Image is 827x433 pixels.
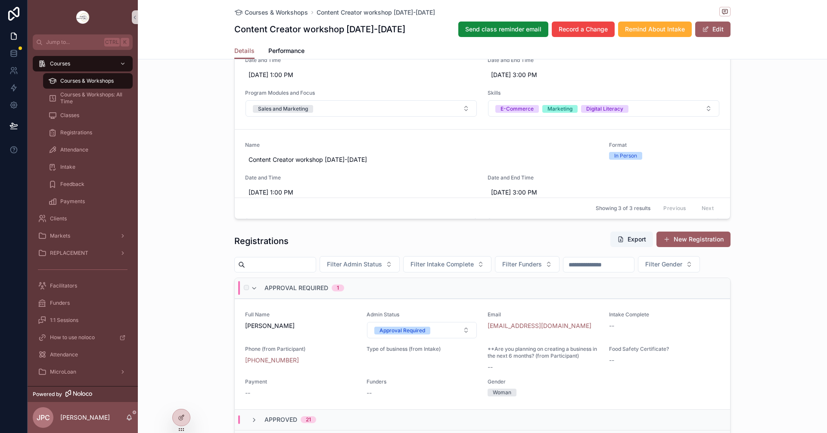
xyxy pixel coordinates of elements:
[268,46,305,55] span: Performance
[50,60,70,67] span: Courses
[46,39,101,46] span: Jump to...
[50,368,76,375] span: MicroLoan
[234,43,255,59] a: Details
[60,77,114,84] span: Courses & Workshops
[43,194,133,209] a: Payments
[76,10,90,24] img: App logo
[367,346,478,353] span: Type of business (from Intake)
[488,57,720,64] span: Date and End Time
[493,389,511,396] div: Woman
[43,108,133,123] a: Classes
[235,129,730,247] a: NameContent Creator workshop [DATE]-[DATE]FormatIn PersonDate and Time[DATE] 1:00 PMDate and End ...
[367,311,478,318] span: Admin Status
[249,71,474,79] span: [DATE] 1:00 PM
[245,142,599,148] span: Name
[245,90,477,96] span: Program Modules and Focus
[50,282,77,289] span: Facilitators
[327,260,382,269] span: Filter Admin Status
[306,416,311,423] div: 21
[317,8,435,17] a: Content Creator workshop [DATE]-[DATE]
[245,389,250,397] span: --
[695,22,731,37] button: Edit
[245,356,299,365] a: [PHONE_NUMBER]
[488,311,599,318] span: Email
[610,232,653,247] button: Export
[488,363,493,371] span: --
[495,256,560,272] button: Select Button
[337,285,339,291] div: 1
[43,90,133,106] a: Courses & Workshops: All Time
[50,215,67,222] span: Clients
[245,174,477,181] span: Date and Time
[501,105,534,113] div: E-Commerce
[234,23,405,35] h1: Content Creator workshop [DATE]-[DATE]
[609,356,614,365] span: --
[50,300,70,306] span: Funders
[60,198,85,205] span: Payments
[33,391,62,398] span: Powered by
[245,311,356,318] span: Full Name
[268,43,305,60] a: Performance
[502,260,542,269] span: Filter Funders
[488,174,720,181] span: Date and End Time
[264,284,328,292] span: Approval Required
[33,295,133,311] a: Funders
[488,100,719,117] button: Select Button
[542,104,578,113] button: Unselect MARKETING
[60,181,84,188] span: Feedback
[245,8,308,17] span: Courses & Workshops
[33,245,133,261] a: REPLACEMENT
[43,176,133,192] a: Feedback
[367,322,477,338] button: Select Button
[264,415,297,424] span: Approved
[245,378,356,385] span: Payment
[121,39,128,46] span: K
[614,152,637,160] div: In Person
[33,330,133,345] a: How to use noloco
[458,22,548,37] button: Send class reminder email
[28,386,138,402] a: Powered by
[465,25,541,34] span: Send class reminder email
[656,232,731,247] button: New Registration
[28,50,138,386] div: scrollable content
[495,104,539,113] button: Unselect E_COMMERCE
[234,46,255,55] span: Details
[581,104,628,113] button: Unselect DIGITAL_LITERACY
[60,413,110,422] p: [PERSON_NAME]
[645,260,682,269] span: Filter Gender
[249,155,595,164] span: Content Creator workshop [DATE]-[DATE]
[320,256,400,272] button: Select Button
[249,188,474,197] span: [DATE] 1:00 PM
[367,389,372,397] span: --
[245,322,356,330] span: [PERSON_NAME]
[43,73,133,89] a: Courses & Workshops
[609,346,720,353] span: Food Safety Certificate?
[488,346,599,359] span: **Are you planning on creating a business in the next 6 months? (from Participant)
[50,351,78,358] span: Attendance
[491,71,716,79] span: [DATE] 3:00 PM
[33,312,133,328] a: 1:1 Sessions
[33,278,133,294] a: Facilitators
[488,90,720,96] span: Skills
[43,159,133,175] a: Intake
[234,235,289,247] h1: Registrations
[625,25,685,34] span: Remind About Intake
[33,211,133,226] a: Clients
[50,250,88,257] span: REPLACEMENT
[234,8,308,17] a: Courses & Workshops
[33,364,133,380] a: MicroLoan
[488,378,599,385] span: Gender
[33,347,133,362] a: Attendance
[33,56,133,71] a: Courses
[60,129,92,136] span: Registrations
[547,105,572,113] div: Marketing
[410,260,474,269] span: Filter Intake Complete
[596,205,650,212] span: Showing 3 of 3 results
[235,12,730,129] a: NameContent Creator workshop [DATE]-[DATE]FormatIn PersonDate and Time[DATE] 1:00 PMDate and End ...
[60,146,88,153] span: Attendance
[367,378,478,385] span: Funders
[258,105,308,113] div: Sales and Marketing
[609,322,614,330] span: --
[60,112,79,119] span: Classes
[245,346,356,353] span: Phone (from Participant)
